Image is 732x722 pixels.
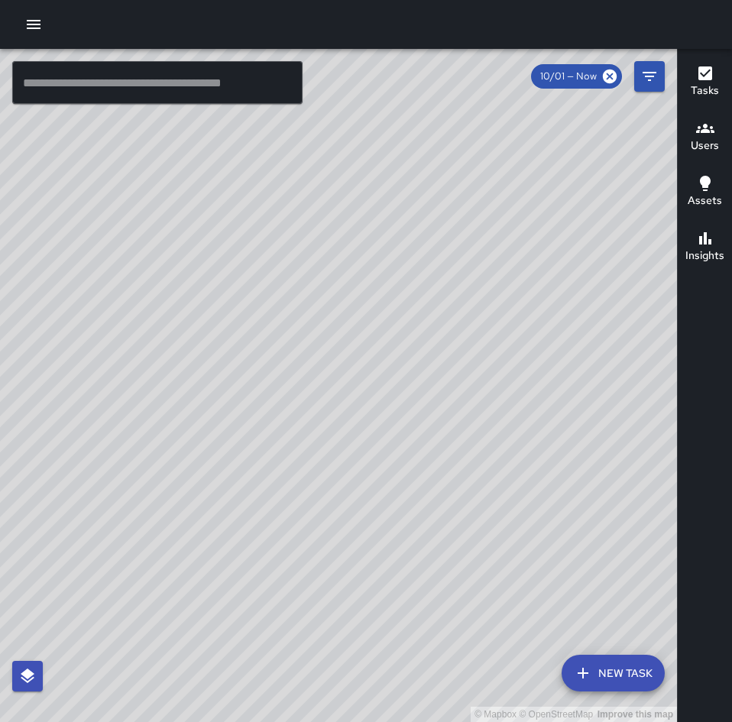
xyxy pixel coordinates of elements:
button: New Task [562,655,665,691]
h6: Tasks [691,83,719,99]
h6: Assets [688,193,722,209]
div: 10/01 — Now [531,64,622,89]
button: Insights [678,220,732,275]
button: Users [678,110,732,165]
span: 10/01 — Now [531,69,606,84]
button: Assets [678,165,732,220]
button: Tasks [678,55,732,110]
h6: Insights [685,248,724,264]
button: Filters [634,61,665,92]
h6: Users [691,138,719,154]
